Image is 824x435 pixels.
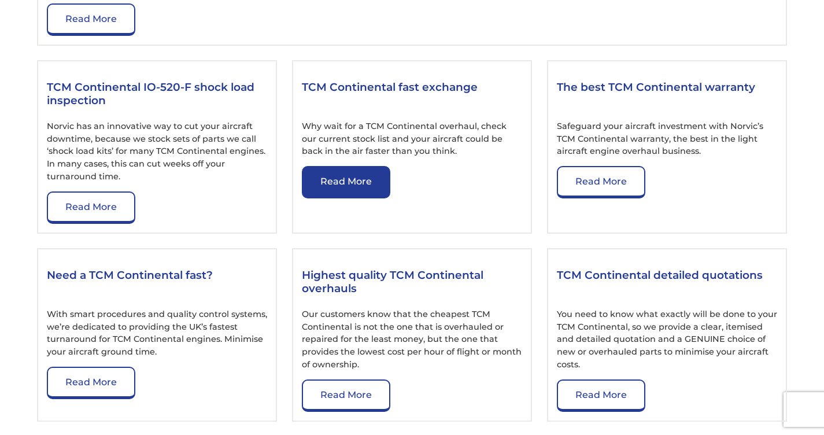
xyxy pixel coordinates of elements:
p: Safeguard your aircraft investment with Norvic’s TCM Continental warranty, the best in the light ... [557,120,777,158]
h3: TCM Continental detailed quotations [557,268,777,297]
h3: TCM Continental fast exchange [302,80,522,109]
h3: The best TCM Continental warranty [557,80,777,109]
a: Read More [47,191,135,224]
p: With smart procedures and quality control systems, we’re dedicated to providing the UK’s fastest ... [47,308,267,358]
a: Read More [557,379,645,412]
h3: Highest quality TCM Continental overhauls [302,268,522,297]
a: Read More [302,379,390,412]
p: Norvic has an innovative way to cut your aircraft downtime, because we stock sets of parts we cal... [47,120,267,183]
a: Read More [302,166,390,198]
a: Read More [47,367,135,399]
a: Read More [557,166,645,198]
p: You need to know what exactly will be done to your TCM Continental, so we provide a clear, itemis... [557,308,777,371]
a: Read More [47,3,135,36]
h3: TCM Continental IO-520-F shock load inspection [47,80,267,109]
h3: Need a TCM Continental fast? [47,268,267,297]
p: Why wait for a TCM Continental overhaul, check our current stock list and your aircraft could be ... [302,120,522,158]
p: Our customers know that the cheapest TCM Continental is not the one that is overhauled or repaire... [302,308,522,371]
